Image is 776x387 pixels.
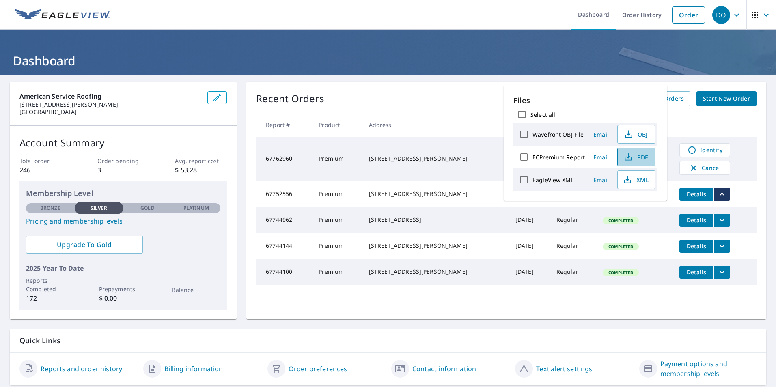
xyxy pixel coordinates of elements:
td: [DATE] [509,207,550,233]
button: Email [588,128,614,141]
span: Email [591,176,611,184]
p: Gold [140,204,154,212]
td: [DATE] [509,259,550,285]
a: Text alert settings [536,364,592,374]
td: Premium [312,259,362,285]
button: detailsBtn-67744962 [679,214,713,227]
td: Premium [312,233,362,259]
td: 67744144 [256,233,312,259]
button: Cancel [679,161,730,175]
span: Email [591,131,611,138]
td: Premium [312,137,362,181]
p: Account Summary [19,135,227,150]
td: 67752556 [256,181,312,207]
span: Completed [604,244,638,249]
button: detailsBtn-67744144 [679,240,713,253]
p: [STREET_ADDRESS][PERSON_NAME] [19,101,201,108]
td: Regular [550,259,596,285]
p: Platinum [183,204,209,212]
td: Premium [312,181,362,207]
button: filesDropdownBtn-67744144 [713,240,730,253]
td: Regular [550,207,596,233]
button: OBJ [617,125,655,144]
a: Pricing and membership levels [26,216,220,226]
a: Contact information [412,364,476,374]
p: 2025 Year To Date [26,263,220,273]
td: 67744100 [256,259,312,285]
button: detailsBtn-67744100 [679,266,713,279]
th: Product [312,113,362,137]
p: Total order [19,157,71,165]
p: Files [513,95,657,106]
td: [DATE] [509,233,550,259]
p: Reports Completed [26,276,75,293]
button: XML [617,170,655,189]
button: detailsBtn-67752556 [679,188,713,201]
span: Details [684,268,709,276]
a: Billing information [164,364,223,374]
span: Start New Order [703,94,750,104]
span: Email [591,153,611,161]
button: Email [588,174,614,186]
th: Report # [256,113,312,137]
div: [STREET_ADDRESS] [369,216,502,224]
img: EV Logo [15,9,110,21]
p: Recent Orders [256,91,324,106]
span: Cancel [688,163,722,173]
td: Premium [312,207,362,233]
p: [GEOGRAPHIC_DATA] [19,108,201,116]
span: XML [623,175,649,185]
label: EagleView XML [532,176,574,184]
a: Order preferences [289,364,347,374]
label: ECPremium Report [532,153,585,161]
th: Address [362,113,509,137]
p: Avg. report cost [175,157,227,165]
td: 67762960 [256,137,312,181]
p: Balance [172,286,220,294]
td: 67744962 [256,207,312,233]
a: Payment options and membership levels [660,359,757,378]
p: Membership Level [26,188,220,199]
p: Bronze [40,204,60,212]
label: Select all [530,111,555,118]
p: 172 [26,293,75,303]
p: Order pending [97,157,149,165]
div: [STREET_ADDRESS][PERSON_NAME] [369,190,502,198]
a: Upgrade To Gold [26,236,143,254]
div: [STREET_ADDRESS][PERSON_NAME] [369,155,502,163]
span: Completed [604,270,638,275]
a: Order [672,6,705,24]
p: Prepayments [99,285,148,293]
button: Email [588,151,614,163]
p: $ 53.28 [175,165,227,175]
div: [STREET_ADDRESS][PERSON_NAME] [369,242,502,250]
a: Start New Order [696,91,757,106]
p: Silver [91,204,108,212]
a: Reports and order history [41,364,122,374]
h1: Dashboard [10,52,766,69]
span: Upgrade To Gold [32,240,136,249]
p: 3 [97,165,149,175]
button: PDF [617,148,655,166]
p: 246 [19,165,71,175]
p: Quick Links [19,335,757,346]
p: $ 0.00 [99,293,148,303]
button: filesDropdownBtn-67744100 [713,266,730,279]
span: Details [684,242,709,250]
a: Identify [679,143,730,157]
div: [STREET_ADDRESS][PERSON_NAME] [369,268,502,276]
td: Regular [550,233,596,259]
span: Details [684,216,709,224]
button: filesDropdownBtn-67744962 [713,214,730,227]
div: DO [712,6,730,24]
span: Completed [604,218,638,224]
span: Details [684,190,709,198]
label: Wavefront OBJ File [532,131,584,138]
span: Identify [685,145,725,155]
span: OBJ [623,129,649,139]
p: American Service Roofing [19,91,201,101]
span: PDF [623,152,649,162]
button: filesDropdownBtn-67752556 [713,188,730,201]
